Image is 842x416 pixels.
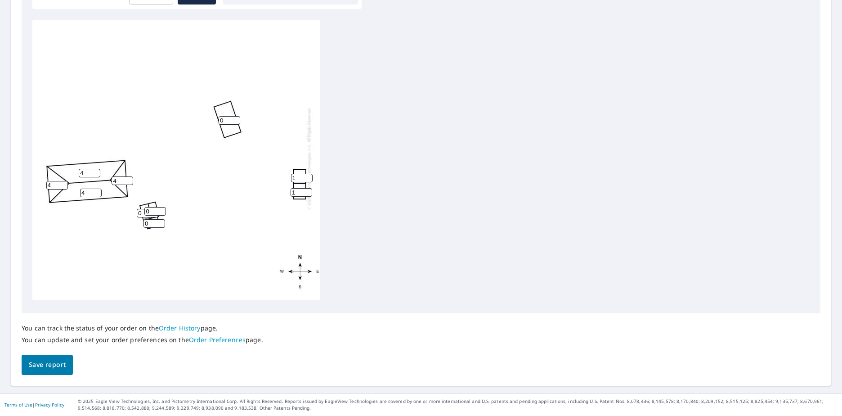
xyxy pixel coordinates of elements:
a: Order History [159,324,201,332]
a: Terms of Use [4,402,32,408]
p: You can track the status of your order on the page. [22,324,263,332]
p: You can update and set your order preferences on the page. [22,336,263,344]
a: Privacy Policy [35,402,64,408]
button: Save report [22,355,73,375]
p: | [4,402,64,407]
span: Save report [29,359,66,371]
p: © 2025 Eagle View Technologies, Inc. and Pictometry International Corp. All Rights Reserved. Repo... [78,398,838,411]
a: Order Preferences [189,335,246,344]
